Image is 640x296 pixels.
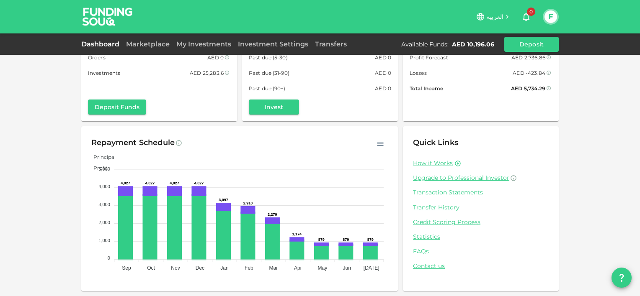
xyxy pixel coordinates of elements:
[413,204,549,212] a: Transfer History
[249,84,286,93] span: Past due (90+)
[375,84,391,93] div: AED 0
[87,154,116,160] span: Principal
[249,100,299,115] button: Invest
[413,262,549,270] a: Contact us
[81,40,123,48] a: Dashboard
[98,220,110,225] tspan: 2,000
[196,265,204,271] tspan: Dec
[413,218,549,226] a: Credit Scoring Process
[401,40,449,48] div: Available Funds :
[87,165,108,171] span: Profit
[317,265,327,271] tspan: May
[123,40,173,48] a: Marketplace
[245,265,253,271] tspan: Feb
[98,166,110,171] tspan: 5,000
[413,159,453,167] a: How it Works
[545,10,557,23] button: F
[269,265,278,271] tspan: Mar
[375,53,391,62] div: AED 0
[249,69,289,77] span: Past due (31-90)
[343,265,351,271] tspan: Jun
[207,53,224,62] div: AED 0
[220,265,228,271] tspan: Jan
[171,265,180,271] tspan: Nov
[249,53,288,62] span: Past due (5-30)
[487,13,503,20] span: العربية
[173,40,235,48] a: My Investments
[504,37,559,52] button: Deposit
[98,202,110,207] tspan: 3,000
[413,174,549,182] a: Upgrade to Professional Investor
[190,69,224,77] div: AED 25,283.6
[452,40,494,48] div: AED 10,196.06
[312,40,350,48] a: Transfers
[413,174,509,181] span: Upgrade to Professional Investor
[511,53,545,62] div: AED 2,736.86
[527,8,535,16] span: 0
[108,255,110,260] tspan: 0
[511,84,545,93] div: AED 5,734.29
[410,69,427,77] span: Losses
[410,84,443,93] span: Total Income
[513,69,545,77] div: AED -423.84
[364,265,379,271] tspan: [DATE]
[413,233,549,241] a: Statistics
[88,100,146,115] button: Deposit Funds
[235,40,312,48] a: Investment Settings
[98,238,110,243] tspan: 1,000
[88,69,120,77] span: Investments
[612,268,632,288] button: question
[122,265,131,271] tspan: Sep
[88,53,106,62] span: Orders
[147,265,155,271] tspan: Oct
[413,248,549,255] a: FAQs
[294,265,302,271] tspan: Apr
[413,138,458,147] span: Quick Links
[375,69,391,77] div: AED 0
[410,53,448,62] span: Profit Forecast
[413,189,549,196] a: Transaction Statements
[518,8,534,25] button: 0
[91,136,175,150] div: Repayment Schedule
[98,184,110,189] tspan: 4,000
